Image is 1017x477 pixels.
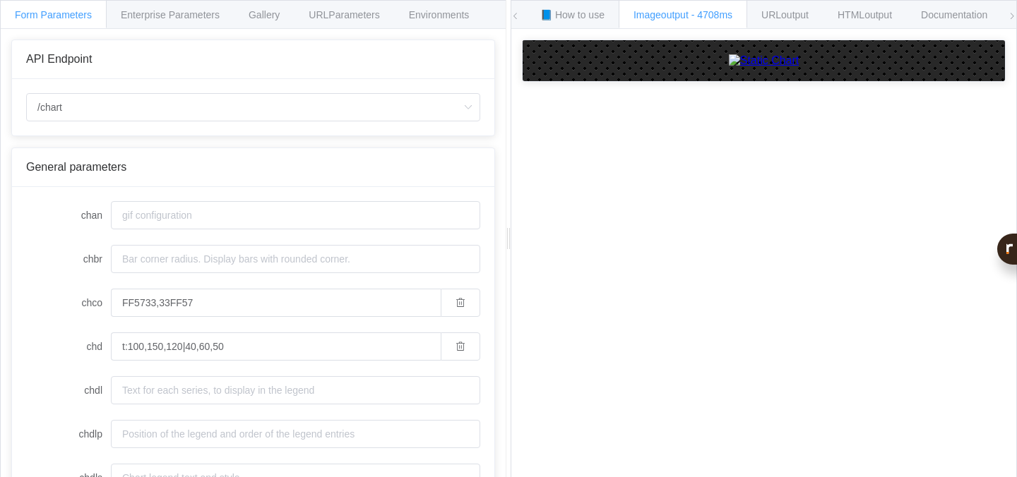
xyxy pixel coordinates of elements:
[838,9,892,20] relin-hc: HTML
[111,201,480,229] input: gif configuration
[26,161,66,173] relin-origin: General
[729,54,799,67] img: Static Chart
[761,9,809,20] relin-hc: URL
[111,332,441,361] input: chart data
[26,245,111,273] label: chbr
[691,9,732,20] span: - 4708ms
[634,9,691,20] relin-hc: Image
[15,9,38,20] relin-origin: Form
[121,9,166,20] relin-origin: Enterprise
[26,53,92,65] span: API Endpoint
[537,54,991,67] a: Static Chart
[26,289,111,317] label: chco
[69,161,126,173] relin-origin: parameters
[864,9,892,20] relin-origin: output
[26,332,111,361] label: chd
[169,9,220,20] relin-origin: Parameters
[661,9,689,20] relin-origin: output
[111,420,480,448] input: Position of the legend and order of the legend entries
[921,9,987,20] span: Documentation
[111,245,480,273] input: Bar corner radius. Display bars with rounded corner.
[26,420,111,448] label: chdlp
[26,93,480,121] input: Select
[111,289,441,317] input: series colors
[111,376,480,404] input: Text for each series, to display in the legend
[540,9,605,20] span: 📘 How to use
[309,9,379,20] relin-hc: URL
[26,376,111,404] label: chdl
[249,9,280,20] relin-origin: Gallery
[328,9,379,20] relin-origin: Parameters
[26,201,111,229] label: chan
[41,9,92,20] relin-origin: Parameters
[409,9,470,20] relin-origin: Environments
[781,9,809,20] relin-origin: output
